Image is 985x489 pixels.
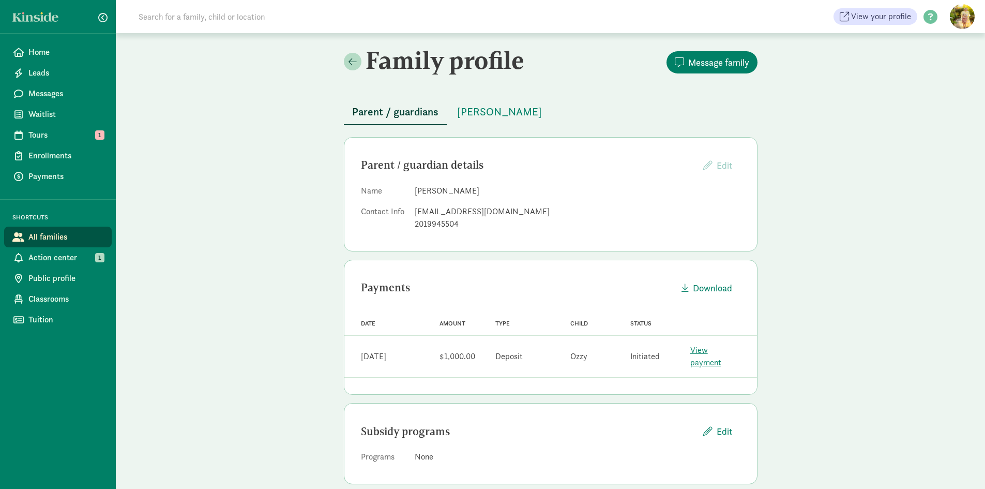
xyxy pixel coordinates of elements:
div: 2019945504 [415,218,740,230]
dt: Name [361,185,406,201]
span: Tuition [28,314,103,326]
span: Tours [28,129,103,141]
div: [EMAIL_ADDRESS][DOMAIN_NAME] [415,205,740,218]
iframe: Chat Widget [933,439,985,489]
a: Classrooms [4,289,112,309]
div: Ozzy [570,350,587,363]
span: Home [28,46,103,58]
a: Enrollments [4,145,112,166]
div: Subsidy programs [361,423,695,440]
span: Enrollments [28,150,103,162]
a: View your profile [834,8,917,25]
span: Leads [28,67,103,79]
a: [PERSON_NAME] [449,106,550,118]
span: Waitlist [28,108,103,121]
span: 1 [95,253,104,262]
span: View your profile [851,10,911,23]
a: Public profile [4,268,112,289]
span: Classrooms [28,293,103,305]
div: Deposit [495,350,523,363]
button: Message family [666,51,757,73]
span: Edit [717,159,732,171]
a: Waitlist [4,104,112,125]
dt: Programs [361,451,406,467]
span: Type [495,320,510,327]
span: Parent / guardians [352,103,438,120]
a: Home [4,42,112,63]
span: 1 [95,130,104,140]
a: Messages [4,83,112,104]
div: Initiated [630,350,660,363]
a: Leads [4,63,112,83]
a: Parent / guardians [344,106,447,118]
span: Status [630,320,651,327]
span: [PERSON_NAME] [457,103,542,120]
span: Edit [717,424,732,438]
span: Public profile [28,272,103,285]
span: Action center [28,251,103,264]
div: [DATE] [361,350,386,363]
a: Action center 1 [4,247,112,268]
dt: Contact Info [361,205,406,234]
div: Payments [361,279,673,296]
button: Parent / guardians [344,99,447,125]
a: Tuition [4,309,112,330]
a: View payment [690,345,721,368]
span: All families [28,231,103,243]
div: $1,000.00 [440,350,475,363]
a: Payments [4,166,112,187]
div: Parent / guardian details [361,157,695,173]
button: Edit [695,420,740,442]
div: None [415,451,740,463]
a: Tours 1 [4,125,112,145]
h2: Family profile [344,46,549,75]
span: Messages [28,87,103,100]
dd: [PERSON_NAME] [415,185,740,197]
span: Download [693,281,732,295]
span: Amount [440,320,465,327]
button: [PERSON_NAME] [449,99,550,124]
span: Message family [688,55,749,69]
span: Child [570,320,588,327]
a: All families [4,227,112,247]
button: Edit [695,154,740,176]
span: Payments [28,170,103,183]
input: Search for a family, child or location [132,6,422,27]
span: Date [361,320,375,327]
button: Download [673,277,740,299]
